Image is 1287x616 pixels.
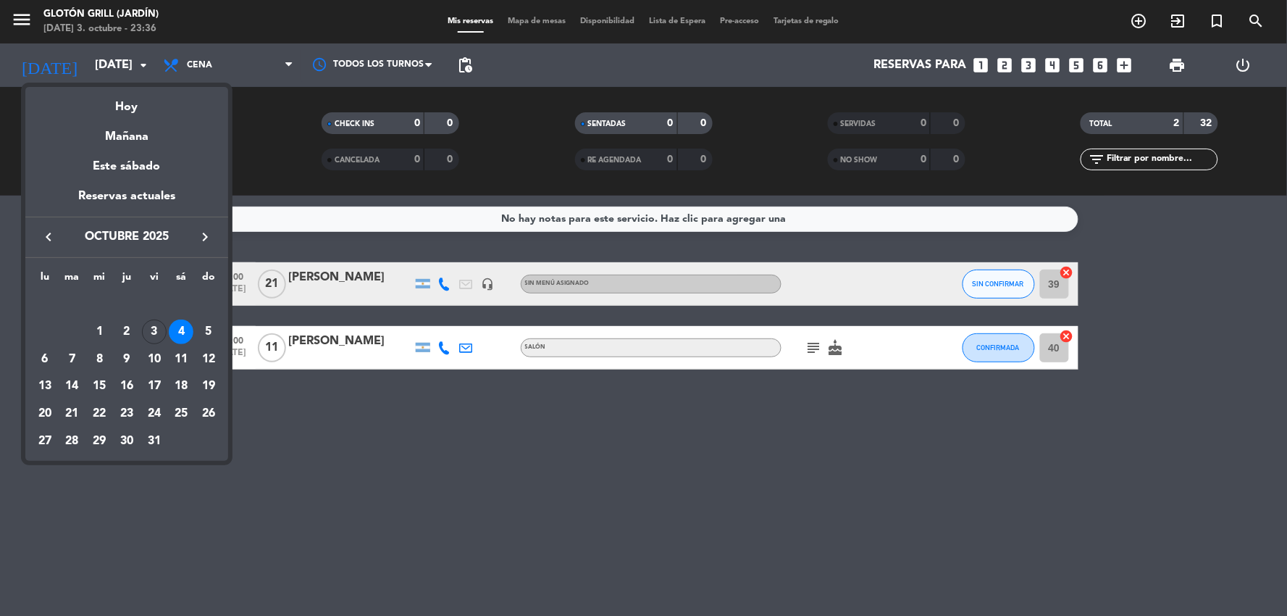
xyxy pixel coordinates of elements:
[168,346,196,373] td: 11 de octubre de 2025
[169,374,193,399] div: 18
[59,400,86,428] td: 21 de octubre de 2025
[142,320,167,344] div: 3
[87,429,112,454] div: 29
[60,374,85,399] div: 14
[59,428,86,455] td: 28 de octubre de 2025
[168,269,196,291] th: sábado
[195,346,222,373] td: 12 de octubre de 2025
[25,117,228,146] div: Mañana
[35,228,62,246] button: keyboard_arrow_left
[62,228,192,246] span: octubre 2025
[168,400,196,428] td: 25 de octubre de 2025
[114,347,139,372] div: 9
[196,374,221,399] div: 19
[31,269,59,291] th: lunes
[141,346,168,373] td: 10 de octubre de 2025
[31,372,59,400] td: 13 de octubre de 2025
[33,347,57,372] div: 6
[25,87,228,117] div: Hoy
[31,400,59,428] td: 20 de octubre de 2025
[195,318,222,346] td: 5 de octubre de 2025
[169,320,193,344] div: 4
[195,372,222,400] td: 19 de octubre de 2025
[168,372,196,400] td: 18 de octubre de 2025
[114,429,139,454] div: 30
[31,428,59,455] td: 27 de octubre de 2025
[142,347,167,372] div: 10
[168,318,196,346] td: 4 de octubre de 2025
[40,228,57,246] i: keyboard_arrow_left
[85,372,113,400] td: 15 de octubre de 2025
[142,401,167,426] div: 24
[192,228,218,246] button: keyboard_arrow_right
[196,347,221,372] div: 12
[196,320,221,344] div: 5
[87,320,112,344] div: 1
[59,346,86,373] td: 7 de octubre de 2025
[169,347,193,372] div: 11
[59,372,86,400] td: 14 de octubre de 2025
[113,428,141,455] td: 30 de octubre de 2025
[33,429,57,454] div: 27
[141,318,168,346] td: 3 de octubre de 2025
[196,228,214,246] i: keyboard_arrow_right
[33,374,57,399] div: 13
[59,269,86,291] th: martes
[87,374,112,399] div: 15
[25,146,228,187] div: Este sábado
[85,318,113,346] td: 1 de octubre de 2025
[141,400,168,428] td: 24 de octubre de 2025
[142,429,167,454] div: 31
[141,372,168,400] td: 17 de octubre de 2025
[85,428,113,455] td: 29 de octubre de 2025
[85,269,113,291] th: miércoles
[87,401,112,426] div: 22
[169,401,193,426] div: 25
[31,291,222,318] td: OCT.
[141,428,168,455] td: 31 de octubre de 2025
[60,401,85,426] div: 21
[196,401,221,426] div: 26
[114,401,139,426] div: 23
[114,320,139,344] div: 2
[142,374,167,399] div: 17
[113,318,141,346] td: 2 de octubre de 2025
[113,346,141,373] td: 9 de octubre de 2025
[113,372,141,400] td: 16 de octubre de 2025
[60,347,85,372] div: 7
[141,269,168,291] th: viernes
[114,374,139,399] div: 16
[195,400,222,428] td: 26 de octubre de 2025
[31,346,59,373] td: 6 de octubre de 2025
[195,269,222,291] th: domingo
[87,347,112,372] div: 8
[33,401,57,426] div: 20
[85,346,113,373] td: 8 de octubre de 2025
[113,400,141,428] td: 23 de octubre de 2025
[25,187,228,217] div: Reservas actuales
[85,400,113,428] td: 22 de octubre de 2025
[113,269,141,291] th: jueves
[60,429,85,454] div: 28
